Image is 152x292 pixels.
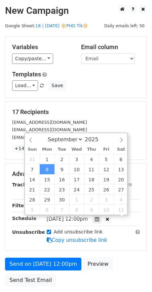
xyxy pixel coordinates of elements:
span: September 25, 2025 [84,184,99,194]
a: Copy/paste... [12,53,53,64]
small: [EMAIL_ADDRESS][DOMAIN_NAME] [12,120,87,125]
span: Mon [40,147,54,152]
span: September 19, 2025 [99,174,114,184]
span: September 23, 2025 [54,184,69,194]
span: October 9, 2025 [84,205,99,215]
span: September 2, 2025 [54,154,69,164]
span: October 8, 2025 [69,205,84,215]
iframe: Chat Widget [118,260,152,292]
span: September 16, 2025 [54,174,69,184]
span: October 5, 2025 [25,205,40,215]
label: UTM Codes [105,181,131,188]
span: September 17, 2025 [69,174,84,184]
span: September 4, 2025 [84,154,99,164]
small: Google Sheet: [5,23,88,28]
input: Year [83,136,107,143]
span: September 18, 2025 [84,174,99,184]
span: September 26, 2025 [99,184,114,194]
a: Templates [12,71,41,78]
span: September 21, 2025 [25,184,40,194]
span: September 10, 2025 [69,164,84,174]
a: Daily emails left: 50 [102,23,147,28]
span: Thu [84,147,99,152]
span: September 22, 2025 [40,184,54,194]
span: September 12, 2025 [99,164,114,174]
span: September 28, 2025 [25,194,40,205]
a: +14 more [12,144,40,153]
span: September 24, 2025 [69,184,84,194]
span: Sun [25,147,40,152]
span: September 7, 2025 [25,164,40,174]
a: Send on [DATE] 12:00pm [5,258,81,270]
span: October 10, 2025 [99,205,114,215]
a: Preview [83,258,113,270]
span: September 5, 2025 [99,154,114,164]
span: Tue [54,147,69,152]
span: September 20, 2025 [114,174,128,184]
a: 18 | [DATE] 🔆PHD Tik🔆 [35,23,88,28]
small: [EMAIL_ADDRESS][DOMAIN_NAME] [12,127,87,132]
span: Sat [114,147,128,152]
h5: 17 Recipients [12,108,140,116]
span: Fri [99,147,114,152]
span: September 11, 2025 [84,164,99,174]
span: September 15, 2025 [40,174,54,184]
span: September 9, 2025 [54,164,69,174]
span: Daily emails left: 50 [102,22,147,30]
span: October 3, 2025 [99,194,114,205]
span: September 6, 2025 [114,154,128,164]
h2: New Campaign [5,5,147,16]
label: Add unsubscribe link [54,228,103,235]
strong: Filters [12,203,29,208]
span: Wed [69,147,84,152]
strong: Unsubscribe [12,229,45,235]
h5: Email column [81,43,140,51]
span: September 3, 2025 [69,154,84,164]
span: October 4, 2025 [114,194,128,205]
h5: Advanced [12,170,140,178]
strong: Schedule [12,216,36,221]
small: [EMAIL_ADDRESS][DOMAIN_NAME] [12,135,87,140]
h5: Variables [12,43,71,51]
span: September 1, 2025 [40,154,54,164]
a: Send Test Email [5,274,56,287]
span: October 6, 2025 [40,205,54,215]
span: September 8, 2025 [40,164,54,174]
span: September 13, 2025 [114,164,128,174]
span: September 14, 2025 [25,174,40,184]
span: August 31, 2025 [25,154,40,164]
span: [DATE] 12:00pm [47,216,88,222]
span: September 29, 2025 [40,194,54,205]
a: Copy unsubscribe link [47,237,107,243]
span: October 7, 2025 [54,205,69,215]
strong: Tracking [12,182,35,187]
span: October 1, 2025 [69,194,84,205]
span: October 2, 2025 [84,194,99,205]
button: Save [48,80,66,91]
span: October 11, 2025 [114,205,128,215]
span: September 27, 2025 [114,184,128,194]
a: Load... [12,80,38,91]
span: September 30, 2025 [54,194,69,205]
